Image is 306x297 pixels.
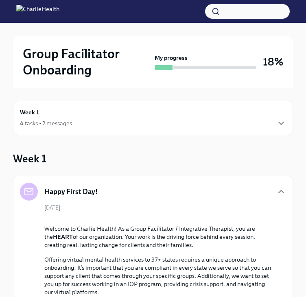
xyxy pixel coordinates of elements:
[20,108,39,117] h6: Week 1
[53,233,73,240] strong: HEART
[44,256,273,296] p: Offering virtual mental health services to 37+ states requires a unique approach to onboarding! I...
[44,204,60,212] span: [DATE]
[13,151,46,166] h3: Week 1
[44,225,273,249] p: Welcome to Charlie Health! As a Group Facilitator / Integrative Therapist, you are the of our org...
[16,5,59,18] img: CharlieHealth
[155,54,188,62] strong: My progress
[263,55,283,69] h3: 18%
[20,119,72,127] div: 4 tasks • 2 messages
[44,187,98,197] h5: Happy First Day!
[23,46,151,78] h2: Group Facilitator Onboarding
